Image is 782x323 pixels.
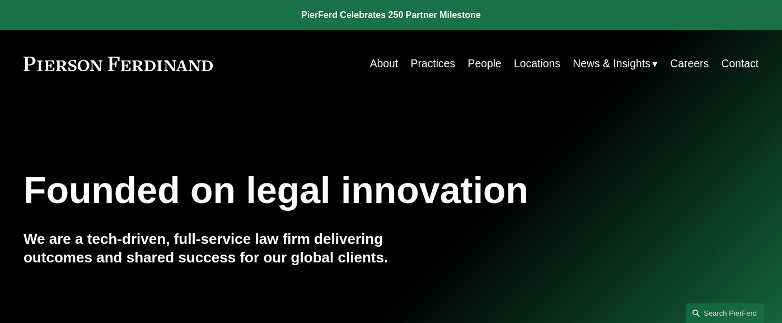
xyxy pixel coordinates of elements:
[573,53,658,75] a: folder dropdown
[514,53,560,75] a: Locations
[24,169,636,212] h1: Founded on legal innovation
[721,53,758,75] a: Contact
[573,54,650,73] span: News & Insights
[686,303,764,323] a: Search this site
[411,53,456,75] a: Practices
[670,53,709,75] a: Careers
[468,53,502,75] a: People
[24,230,391,267] h4: We are a tech-driven, full-service law firm delivering outcomes and shared success for our global...
[370,53,399,75] a: About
